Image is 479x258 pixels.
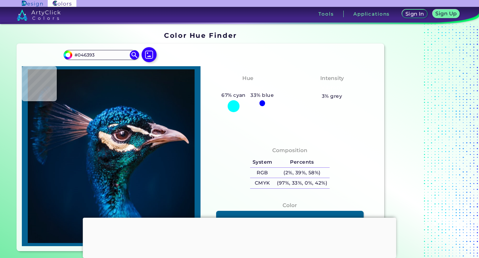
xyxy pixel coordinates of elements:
h1: Color Hue Finder [164,31,237,40]
h4: Hue [242,74,253,83]
h5: Sign In [406,12,423,16]
h3: Bluish Cyan [227,84,268,91]
h3: Tools [318,12,334,16]
h5: RGB [250,168,274,178]
h5: 33% blue [248,91,276,99]
h5: (2%, 39%, 58%) [274,168,329,178]
h4: Composition [272,146,307,155]
h5: Percents [274,157,329,167]
img: icon search [130,50,139,60]
iframe: Advertisement [387,29,465,254]
img: ArtyClick Design logo [22,1,43,7]
h5: CMYK [250,178,274,188]
h4: Color [283,201,297,210]
a: Sign In [403,10,426,18]
img: icon picture [142,47,157,62]
iframe: Advertisement [83,218,396,256]
h3: Vibrant [318,84,346,91]
img: logo_artyclick_colors_white.svg [17,9,61,21]
h5: 3% grey [322,92,342,100]
h5: (97%, 33%, 0%, 42%) [274,178,329,188]
a: Sign Up [434,10,459,18]
h3: Applications [353,12,390,16]
h5: 67% cyan [219,91,248,99]
h4: Intensity [320,74,344,83]
img: img_pavlin.jpg [25,69,197,243]
input: type color.. [72,51,130,59]
h5: Sign Up [436,11,456,16]
h5: System [250,157,274,167]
